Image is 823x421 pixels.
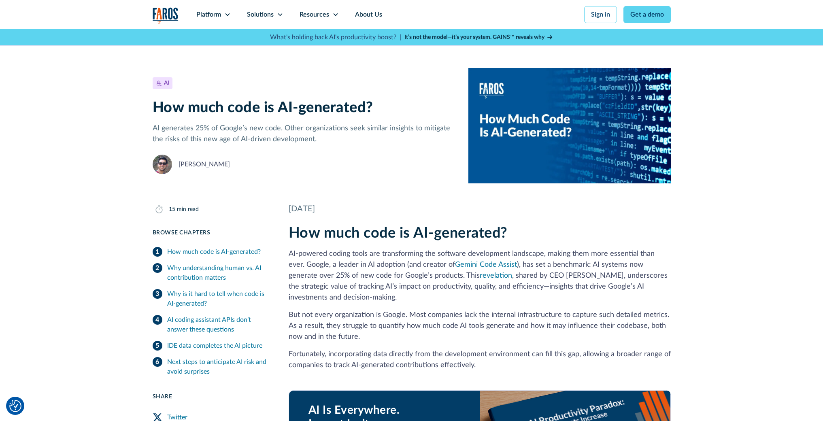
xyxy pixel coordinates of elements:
[153,244,269,260] a: How much code is AI-generated?
[167,247,261,257] div: How much code is AI-generated?
[153,123,456,145] p: AI generates 25% of Google’s new code. Other organizations seek similar insights to mitigate the ...
[289,349,671,371] p: Fortunately, incorporating data directly from the development environment can fill this gap, allo...
[153,338,269,354] a: IDE data completes the AI picture
[247,10,274,19] div: Solutions
[153,155,172,174] img: Ron Meldiner
[300,10,329,19] div: Resources
[9,400,21,412] button: Cookie Settings
[167,341,262,351] div: IDE data completes the AI picture
[153,260,269,286] a: Why understanding human vs. AI contribution matters
[270,32,401,42] p: What's holding back AI's productivity boost? |
[153,312,269,338] a: AI coding assistant APIs don’t answer these questions
[153,393,269,401] div: Share
[455,261,517,268] a: Gemini Code Assist
[153,354,269,380] a: Next steps to anticipate AI risk and avoid surprises
[289,225,671,242] h2: How much code is AI-generated?
[167,357,269,376] div: Next steps to anticipate AI risk and avoid surprises
[9,400,21,412] img: Revisit consent button
[153,7,179,24] a: home
[584,6,617,23] a: Sign in
[404,34,544,40] strong: It’s not the model—it’s your system. GAINS™ reveals why
[164,79,169,87] div: AI
[289,310,671,342] p: But not every organization is Google. Most companies lack the internal infrastructure to capture ...
[169,205,175,214] div: 15
[480,272,512,279] a: revelation
[153,229,269,237] div: Browse Chapters
[167,263,269,283] div: Why understanding human vs. AI contribution matters
[289,249,671,303] p: AI-powered coding tools are transforming the software development landscape, making them more ess...
[167,289,269,308] div: Why is it hard to tell when code is AI-generated?
[623,6,671,23] a: Get a demo
[153,7,179,24] img: Logo of the analytics and reporting company Faros.
[167,315,269,334] div: AI coding assistant APIs don’t answer these questions
[177,205,199,214] div: min read
[153,99,456,117] h1: How much code is AI-generated?
[153,286,269,312] a: Why is it hard to tell when code is AI-generated?
[404,33,553,42] a: It’s not the model—it’s your system. GAINS™ reveals why
[289,203,671,215] div: [DATE]
[179,159,230,169] div: [PERSON_NAME]
[196,10,221,19] div: Platform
